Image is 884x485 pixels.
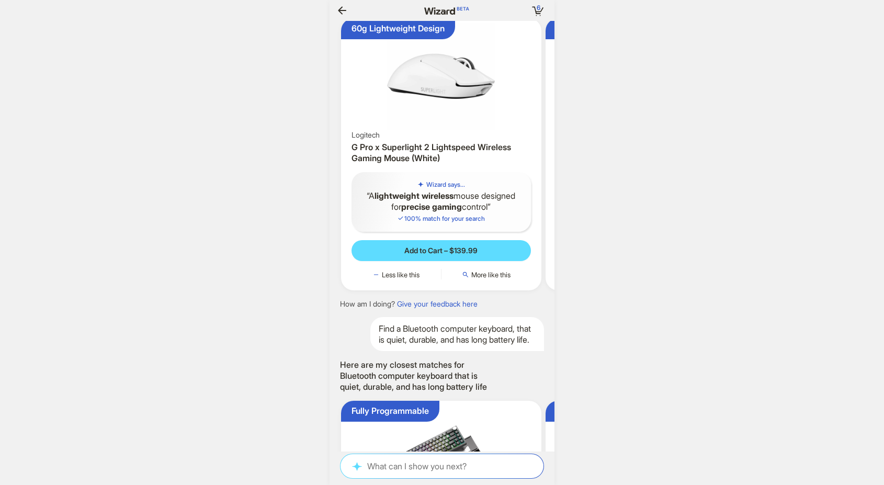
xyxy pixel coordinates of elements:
div: 60g Lightweight Design [352,23,445,34]
b: lightweight wireless [375,190,454,201]
div: Here are my closest matches for Bluetooth computer keyboard that is quiet, durable, and has long ... [340,359,497,392]
span: Less like this [382,270,420,279]
b: precise gaming [401,201,462,212]
div: How am I doing? [340,299,478,309]
button: More like this [441,269,531,280]
h5: Wizard says... [426,181,465,189]
span: Logitech [352,130,380,140]
button: Less like this [352,269,441,280]
span: Add to Cart – $139.99 [404,246,478,255]
span: 6 [537,4,540,12]
a: Give your feedback here [397,299,478,308]
span: More like this [471,270,511,279]
div: Fully Programmable [352,405,429,416]
span: 100 % match for your search [397,215,485,222]
img: G Pro x Superlight 2 Lightspeed Wireless Gaming Mouse (White) [345,22,537,130]
q: A mouse designed for control [360,190,523,212]
img: Wireless Gaming Mouse Stealth Black [550,22,742,130]
div: Find a Bluetooth computer keyboard, that is quiet, durable, and has long battery life. [370,317,544,352]
div: 60g Lightweight DesignG Pro x Superlight 2 Lightspeed Wireless Gaming Mouse (White)LogitechG Pro ... [341,18,541,290]
button: Add to Cart – $139.99 [352,240,531,261]
h3: G Pro x Superlight 2 Lightspeed Wireless Gaming Mouse (White) [352,142,531,164]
